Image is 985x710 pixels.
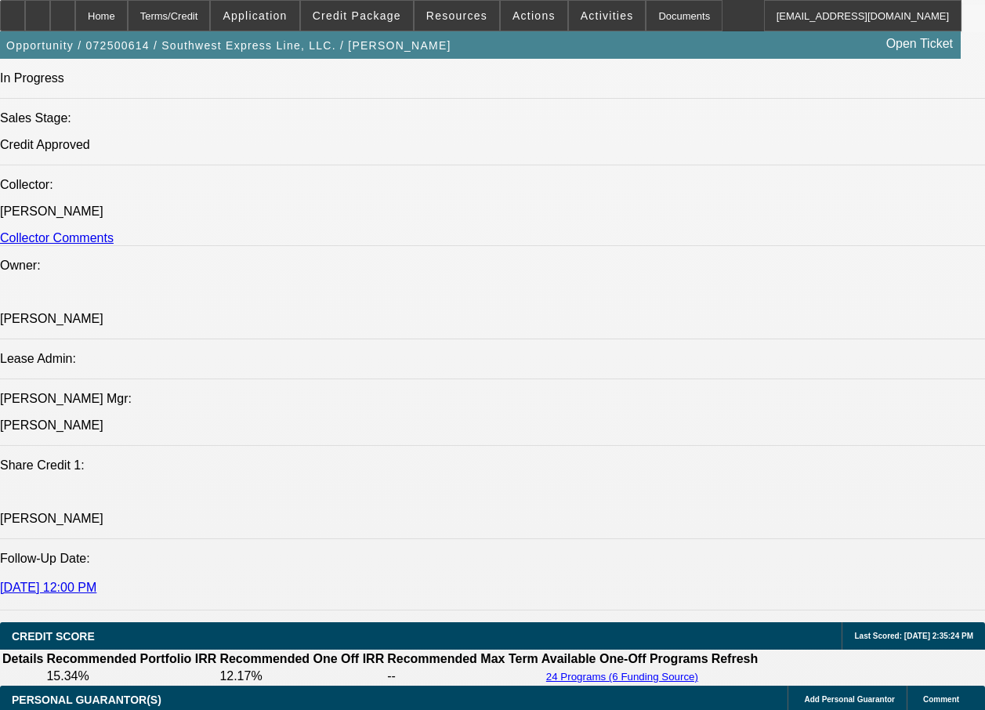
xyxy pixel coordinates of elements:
[12,694,161,706] span: PERSONAL GUARANTOR(S)
[804,695,895,704] span: Add Personal Guarantor
[541,651,709,667] th: Available One-Off Programs
[880,31,959,57] a: Open Ticket
[581,9,634,22] span: Activities
[313,9,401,22] span: Credit Package
[541,670,703,683] button: 24 Programs (6 Funding Source)
[45,651,217,667] th: Recommended Portfolio IRR
[211,1,299,31] button: Application
[301,1,413,31] button: Credit Package
[45,668,217,684] td: 15.34%
[512,9,556,22] span: Actions
[12,630,95,643] span: CREDIT SCORE
[426,9,487,22] span: Resources
[219,668,385,684] td: 12.17%
[923,695,959,704] span: Comment
[2,651,44,667] th: Details
[386,668,539,684] td: --
[415,1,499,31] button: Resources
[223,9,287,22] span: Application
[854,632,973,640] span: Last Scored: [DATE] 2:35:24 PM
[386,651,539,667] th: Recommended Max Term
[711,651,759,667] th: Refresh
[6,39,451,52] span: Opportunity / 072500614 / Southwest Express Line, LLC. / [PERSON_NAME]
[501,1,567,31] button: Actions
[219,651,385,667] th: Recommended One Off IRR
[569,1,646,31] button: Activities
